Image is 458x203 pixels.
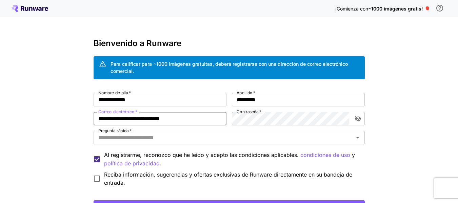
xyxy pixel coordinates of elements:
[335,6,368,12] font: ¡Comienza con
[98,90,128,95] font: Nombre de pila
[104,151,299,158] font: Al registrarme, reconozco que he leído y acepto las condiciones aplicables.
[104,160,161,167] font: política de privacidad.
[300,151,350,159] button: Al registrarme, reconozco que he leído y acepto las condiciones aplicables. y política de privaci...
[368,6,430,12] font: ~1000 imágenes gratis! 🎈
[300,151,350,158] font: condiciones de uso
[104,159,161,168] button: Al registrarme, reconozco que he leído y acepto las condiciones aplicables. condiciones de uso y
[98,128,129,133] font: Pregunta rápida
[353,133,362,142] button: Abierto
[111,61,348,74] font: Para calificar para ~1000 imágenes gratuitas, deberá registrarse con una dirección de correo elec...
[104,171,352,186] font: Reciba información, sugerencias y ofertas exclusivas de Runware directamente en su bandeja de ent...
[352,151,355,158] font: y
[433,1,446,15] button: Para calificar para obtener crédito gratuito, debe registrarse con una dirección de correo electr...
[352,113,364,125] button: alternar visibilidad de contraseña
[98,109,135,114] font: Correo electrónico
[237,109,259,114] font: Contraseña
[237,90,253,95] font: Apellido
[94,38,181,48] font: Bienvenido a Runware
